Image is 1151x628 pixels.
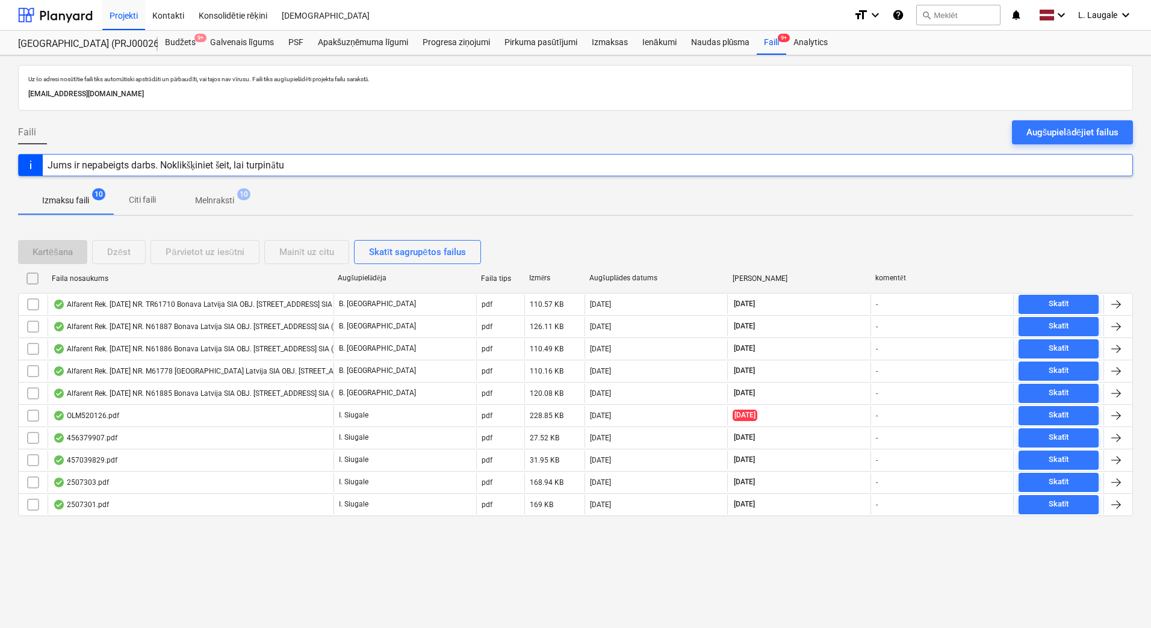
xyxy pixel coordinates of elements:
[1118,8,1133,22] i: keyboard_arrow_down
[589,274,723,283] div: Augšuplādes datums
[128,194,157,206] p: Citi faili
[482,411,492,420] div: pdf
[1019,428,1099,448] button: Skatīt
[590,300,611,309] div: [DATE]
[1026,125,1118,140] div: Augšupielādējiet failus
[1049,453,1069,467] div: Skatīt
[53,389,418,398] div: Alfarent Rek. [DATE] NR. N61885 Bonava Latvija SIA OBJ. [STREET_ADDRESS] SIA ([GEOGRAPHIC_DATA]).pdf
[876,345,878,353] div: -
[868,8,883,22] i: keyboard_arrow_down
[53,344,65,354] div: OCR pabeigts
[482,300,492,309] div: pdf
[530,500,553,509] div: 169 KB
[53,344,418,354] div: Alfarent Rek. [DATE] NR. N61886 Bonava Latvija SIA OBJ. [STREET_ADDRESS] SIA ([GEOGRAPHIC_DATA]).pdf
[876,322,878,331] div: -
[1091,570,1151,628] iframe: Chat Widget
[18,38,143,51] div: [GEOGRAPHIC_DATA] (PRJ0002627, K-1 un K-2(2.kārta) 2601960
[590,322,611,331] div: [DATE]
[53,300,421,309] div: Alfarent Rek. [DATE] NR. TR61710 Bonava Latvija SIA OBJ. [STREET_ADDRESS] SIA ([GEOGRAPHIC_DATA])...
[339,299,416,309] p: B. [GEOGRAPHIC_DATA]
[590,500,611,509] div: [DATE]
[203,31,281,55] div: Galvenais līgums
[339,388,416,398] p: B. [GEOGRAPHIC_DATA]
[876,389,878,398] div: -
[1019,362,1099,381] button: Skatīt
[482,389,492,398] div: pdf
[1012,120,1133,144] button: Augšupielādējiet failus
[497,31,585,55] a: Pirkuma pasūtījumi
[530,345,563,353] div: 110.49 KB
[1019,295,1099,314] button: Skatīt
[530,367,563,375] div: 110.16 KB
[482,367,492,375] div: pdf
[339,455,368,465] p: I. Siugale
[482,322,492,331] div: pdf
[482,478,492,487] div: pdf
[733,388,756,398] span: [DATE]
[733,499,756,509] span: [DATE]
[733,321,756,331] span: [DATE]
[1078,10,1117,20] span: L. Laugale
[53,411,65,420] div: OCR pabeigts
[158,31,203,55] div: Budžets
[757,31,786,55] a: Faili9+
[1019,384,1099,403] button: Skatīt
[854,8,868,22] i: format_size
[52,274,328,283] div: Faila nosaukums
[733,455,756,465] span: [DATE]
[1019,451,1099,470] button: Skatīt
[53,433,65,443] div: OCR pabeigts
[1019,473,1099,492] button: Skatīt
[875,274,1009,283] div: komentēt
[876,434,878,442] div: -
[733,433,756,443] span: [DATE]
[482,345,492,353] div: pdf
[1049,364,1069,378] div: Skatīt
[585,31,635,55] a: Izmaksas
[684,31,757,55] a: Naudas plūsma
[481,274,520,283] div: Faila tips
[281,31,311,55] div: PSF
[339,410,368,420] p: I. Siugale
[530,389,563,398] div: 120.08 KB
[482,434,492,442] div: pdf
[53,411,119,420] div: OLM520126.pdf
[1049,386,1069,400] div: Skatīt
[635,31,684,55] div: Ienākumi
[53,500,65,509] div: OCR pabeigts
[590,434,611,442] div: [DATE]
[237,188,250,200] span: 10
[1049,342,1069,356] div: Skatīt
[733,343,756,354] span: [DATE]
[48,159,284,171] div: Jums ir nepabeigts darbs. Noklikšķiniet šeit, lai turpinātu
[339,343,416,354] p: B. [GEOGRAPHIC_DATA]
[339,499,368,509] p: I. Siugale
[530,411,563,420] div: 228.85 KB
[757,31,786,55] div: Faili
[53,300,65,309] div: OCR pabeigts
[53,389,65,398] div: OCR pabeigts
[53,478,65,487] div: OCR pabeigts
[53,478,109,487] div: 2507303.pdf
[1049,408,1069,422] div: Skatīt
[1049,497,1069,511] div: Skatīt
[53,455,117,465] div: 457039829.pdf
[53,366,463,376] div: Alfarent Rek. [DATE] NR. M61778 [GEOGRAPHIC_DATA] Latvija SIA OBJ. [STREET_ADDRESS] SIA ([GEOGRAP...
[53,322,418,331] div: Alfarent Rek. [DATE] NR. N61887 Bonava Latvija SIA OBJ. [STREET_ADDRESS] SIA ([GEOGRAPHIC_DATA]).pdf
[53,366,65,376] div: OCR pabeigts
[369,244,466,260] div: Skatīt sagrupētos failus
[530,478,563,487] div: 168.94 KB
[92,188,105,200] span: 10
[28,75,1123,83] p: Uz šo adresi nosūtītie faili tiks automātiski apstrādāti un pārbaudīti, vai tajos nav vīrusu. Fai...
[786,31,835,55] a: Analytics
[415,31,497,55] div: Progresa ziņojumi
[778,34,790,42] span: 9+
[876,478,878,487] div: -
[733,410,757,421] span: [DATE]
[311,31,415,55] a: Apakšuzņēmuma līgumi
[530,300,563,309] div: 110.57 KB
[1019,317,1099,336] button: Skatīt
[338,274,471,283] div: Augšupielādēja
